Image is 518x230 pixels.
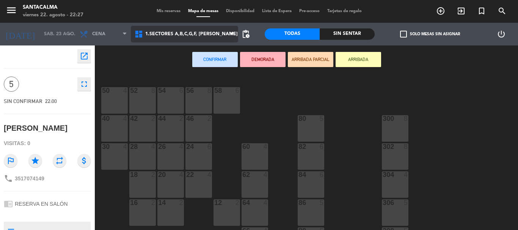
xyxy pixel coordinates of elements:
span: 1.Sectores A,B,C,G,F, [PERSON_NAME] [145,31,238,37]
div: viernes 22. agosto - 22:27 [23,11,83,19]
div: 60 [242,143,243,150]
div: 58 [214,87,215,94]
i: chrome_reader_mode [4,199,13,208]
i: star [28,154,42,167]
button: menu [6,5,17,19]
div: 62 [242,171,243,178]
div: 302 [383,143,383,150]
span: Tarjetas de regalo [323,9,366,13]
i: repeat [53,154,66,167]
div: 306 [383,199,383,206]
div: 5 [320,199,324,206]
div: 8 [404,143,408,150]
div: 6 [235,87,240,94]
div: 6 [320,171,324,178]
div: Todas [265,28,320,40]
i: search [498,6,507,16]
div: 2 [207,115,212,122]
button: ARRIBADA [336,52,381,67]
div: 4 [264,143,268,150]
span: Pre-acceso [295,9,323,13]
div: 4 [179,143,184,150]
div: 4 [123,87,128,94]
div: 84 [298,171,299,178]
span: 3517074149 [15,175,44,181]
div: 4 [151,143,156,150]
span: pending_actions [241,30,250,39]
span: Disponibilidad [222,9,258,13]
i: menu [6,5,17,16]
div: 80 [298,115,299,122]
i: open_in_new [80,52,89,61]
div: 2 [235,199,240,206]
button: Confirmar [192,52,238,67]
span: check_box_outline_blank [400,31,407,38]
button: ARRIBADA PARCIAL [288,52,333,67]
div: 2 [151,199,156,206]
span: RESERVA EN SALÓN [15,201,68,207]
div: 6 [179,87,184,94]
div: 12 [214,199,215,206]
i: turned_in_not [477,6,486,16]
span: Mapa de mesas [184,9,222,13]
span: Lista de Espera [258,9,295,13]
button: open_in_new [77,49,91,63]
div: 82 [298,143,299,150]
div: 4 [123,115,128,122]
div: 4 [264,171,268,178]
div: 4 [123,143,128,150]
button: fullscreen [77,77,91,91]
i: outlined_flag [4,154,17,167]
div: 8 [151,87,156,94]
div: 64 [242,199,243,206]
i: fullscreen [80,80,89,89]
div: Santacalma [23,4,83,11]
div: Sin sentar [320,28,375,40]
div: 4 [404,171,408,178]
div: 6 [207,143,212,150]
div: 8 [404,115,408,122]
span: Cena [92,31,105,37]
span: SIN CONFIRMAR [4,98,42,104]
div: 2 [179,199,184,206]
i: add_circle_outline [436,6,445,16]
i: power_settings_new [497,30,506,39]
div: 86 [298,199,299,206]
div: 6 [320,143,324,150]
i: arrow_drop_down [65,30,74,39]
i: phone [4,174,13,183]
div: 4 [264,199,268,206]
div: 4 [179,171,184,178]
div: Visitas: 0 [4,137,91,150]
div: 2 [151,171,156,178]
div: 5 [404,199,408,206]
span: 22:00 [45,98,57,104]
span: 5 [4,77,19,92]
div: 2 [179,115,184,122]
div: 5 [320,115,324,122]
i: exit_to_app [457,6,466,16]
label: Solo mesas sin asignar [400,31,460,38]
div: 300 [383,115,383,122]
div: 4 [207,171,212,178]
span: Mis reservas [153,9,184,13]
div: [PERSON_NAME] [4,122,67,135]
div: 304 [383,171,383,178]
